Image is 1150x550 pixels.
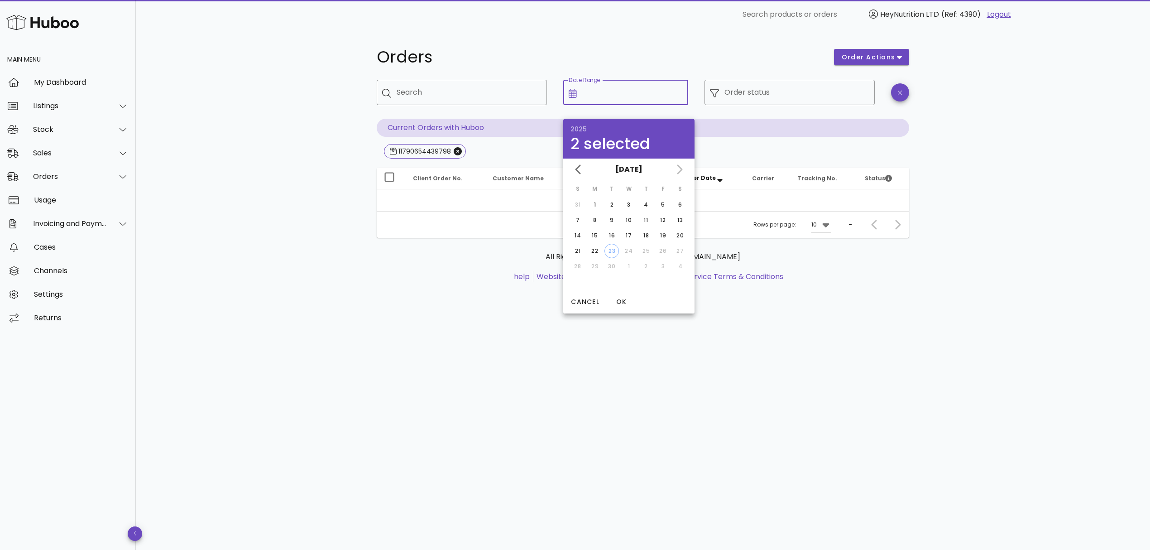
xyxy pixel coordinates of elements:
[588,228,602,243] button: 15
[607,294,636,310] button: OK
[604,213,619,227] button: 9
[454,147,462,155] button: Close
[656,228,670,243] button: 19
[533,271,783,282] li: and
[570,181,586,197] th: S
[639,228,653,243] button: 18
[858,168,909,189] th: Status
[377,189,909,211] td: No data available
[588,244,602,258] button: 22
[685,271,783,282] a: Service Terms & Conditions
[406,168,485,189] th: Client Order No.
[570,126,687,132] div: 2025
[622,216,636,224] div: 10
[33,101,107,110] div: Listings
[673,198,687,212] button: 6
[639,201,653,209] div: 4
[811,217,831,232] div: 10Rows per page:
[34,266,129,275] div: Channels
[752,174,774,182] span: Carrier
[639,232,653,240] div: 18
[865,174,892,182] span: Status
[622,228,636,243] button: 17
[848,221,852,229] div: –
[604,181,620,197] th: T
[34,78,129,87] div: My Dashboard
[834,49,909,65] button: order actions
[673,232,687,240] div: 20
[569,77,600,84] label: Date Range
[656,216,670,224] div: 12
[6,13,79,32] img: Huboo Logo
[514,271,530,282] a: help
[612,160,646,179] button: [DATE]
[588,213,602,227] button: 8
[639,216,653,224] div: 11
[745,168,790,189] th: Carrier
[604,201,619,209] div: 2
[681,174,716,182] span: Order Date
[570,161,587,178] button: Previous month
[588,216,602,224] div: 8
[656,198,670,212] button: 5
[604,216,619,224] div: 9
[570,232,585,240] div: 14
[588,198,602,212] button: 1
[33,149,107,157] div: Sales
[811,221,817,229] div: 10
[570,216,585,224] div: 7
[604,228,619,243] button: 16
[987,9,1011,20] a: Logout
[673,201,687,209] div: 6
[610,297,632,307] span: OK
[567,294,603,310] button: Cancel
[384,251,902,262] p: All Rights Reserved. Copyright 2025 - [DOMAIN_NAME]
[605,247,618,255] div: 23
[413,174,463,182] span: Client Order No.
[588,232,602,240] div: 15
[604,232,619,240] div: 16
[673,213,687,227] button: 13
[33,125,107,134] div: Stock
[570,244,585,258] button: 21
[493,174,544,182] span: Customer Name
[33,219,107,228] div: Invoicing and Payments
[622,198,636,212] button: 3
[655,181,671,197] th: F
[570,136,687,151] div: 2 selected
[570,213,585,227] button: 7
[622,232,636,240] div: 17
[588,247,602,255] div: 22
[841,53,896,62] span: order actions
[656,232,670,240] div: 19
[673,216,687,224] div: 13
[621,181,637,197] th: W
[753,212,831,238] div: Rows per page:
[570,247,585,255] div: 21
[880,9,939,19] span: HeyNutrition LTD
[672,181,688,197] th: S
[674,168,745,189] th: Order Date: Sorted descending. Activate to remove sorting.
[377,119,909,137] p: Current Orders with Huboo
[673,228,687,243] button: 20
[790,168,858,189] th: Tracking No.
[34,243,129,251] div: Cases
[570,297,599,307] span: Cancel
[34,196,129,204] div: Usage
[587,181,603,197] th: M
[656,213,670,227] button: 12
[588,201,602,209] div: 1
[941,9,981,19] span: (Ref: 4390)
[485,168,567,189] th: Customer Name
[639,213,653,227] button: 11
[639,198,653,212] button: 4
[797,174,837,182] span: Tracking No.
[604,244,619,258] button: 23
[33,172,107,181] div: Orders
[34,290,129,299] div: Settings
[34,314,129,322] div: Returns
[397,147,451,156] div: 11790654439798
[622,201,636,209] div: 3
[537,271,672,282] a: Website and Dashboard Terms of Use
[604,198,619,212] button: 2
